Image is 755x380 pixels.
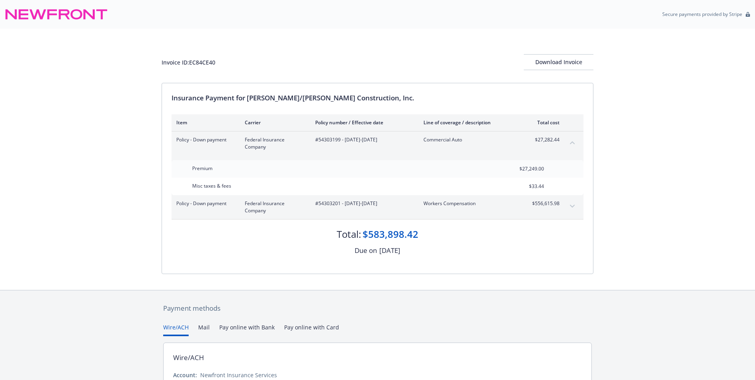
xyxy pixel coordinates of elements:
button: Wire/ACH [163,323,189,336]
div: Insurance Payment for [PERSON_NAME]/[PERSON_NAME] Construction, Inc. [172,93,583,103]
div: Policy - Down paymentFederal Insurance Company#54303199 - [DATE]-[DATE]Commercial Auto$27,282.44c... [172,131,583,155]
span: Policy - Down payment [176,136,232,143]
button: Pay online with Bank [219,323,275,336]
span: Workers Compensation [423,200,517,207]
div: $583,898.42 [363,227,418,241]
span: Policy - Down payment [176,200,232,207]
div: Carrier [245,119,302,126]
span: #54303201 - [DATE]-[DATE] [315,200,411,207]
span: $556,615.98 [530,200,560,207]
div: Newfront Insurance Services [200,371,277,379]
span: Federal Insurance Company [245,136,302,151]
button: Download Invoice [524,54,593,70]
div: Total: [337,227,361,241]
div: Policy number / Effective date [315,119,411,126]
div: Due on [355,245,377,256]
div: Account: [173,371,197,379]
span: Federal Insurance Company [245,200,302,214]
span: Misc taxes & fees [192,182,231,189]
span: Premium [192,165,213,172]
div: [DATE] [379,245,400,256]
span: Commercial Auto [423,136,517,143]
div: Line of coverage / description [423,119,517,126]
button: Pay online with Card [284,323,339,336]
input: 0.00 [497,180,549,192]
div: Item [176,119,232,126]
button: Mail [198,323,210,336]
span: #54303199 - [DATE]-[DATE] [315,136,411,143]
span: $27,282.44 [530,136,560,143]
div: Invoice ID: EC84CE40 [162,58,215,67]
div: Download Invoice [524,55,593,70]
p: Secure payments provided by Stripe [662,11,742,18]
button: expand content [566,200,579,213]
div: Wire/ACH [173,353,204,363]
div: Payment methods [163,303,592,313]
button: collapse content [566,136,579,149]
input: 0.00 [497,163,549,175]
div: Total cost [530,119,560,126]
div: Policy - Down paymentFederal Insurance Company#54303201 - [DATE]-[DATE]Workers Compensation$556,6... [172,195,583,219]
